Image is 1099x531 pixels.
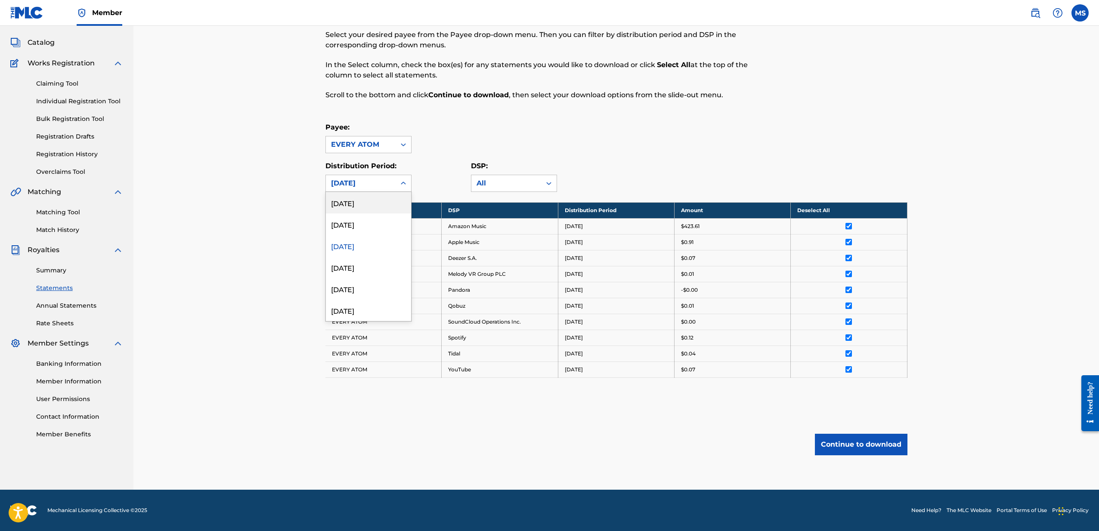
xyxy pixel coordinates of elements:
[442,250,558,266] td: Deezer S.A.
[113,338,123,349] img: expand
[113,58,123,68] img: expand
[1059,498,1064,524] div: Drag
[36,412,123,421] a: Contact Information
[558,330,674,346] td: [DATE]
[326,192,411,213] div: [DATE]
[113,187,123,197] img: expand
[36,208,123,217] a: Matching Tool
[442,234,558,250] td: Apple Music
[558,202,674,218] th: Distribution Period
[10,37,55,48] a: CatalogCatalog
[681,366,695,374] p: $0.07
[36,395,123,404] a: User Permissions
[558,266,674,282] td: [DATE]
[681,254,695,262] p: $0.07
[325,346,442,361] td: EVERY ATOM
[28,245,59,255] span: Royalties
[471,162,488,170] label: DSP:
[77,8,87,18] img: Top Rightsholder
[681,270,694,278] p: $0.01
[326,256,411,278] div: [DATE]
[36,301,123,310] a: Annual Statements
[36,114,123,123] a: Bulk Registration Tool
[36,359,123,368] a: Banking Information
[558,361,674,377] td: [DATE]
[331,139,390,150] div: EVERY ATOM
[325,60,774,80] p: In the Select column, check the box(es) for any statements you would like to download or click at...
[1071,4,1089,22] div: User Menu
[325,123,350,131] label: Payee:
[442,266,558,282] td: Melody VR Group PLC
[326,235,411,256] div: [DATE]
[1052,506,1089,514] a: Privacy Policy
[815,434,907,455] button: Continue to download
[326,278,411,299] div: [DATE]
[442,314,558,330] td: SoundCloud Operations Inc.
[36,430,123,439] a: Member Benefits
[681,302,694,310] p: $0.01
[92,8,122,18] span: Member
[326,299,411,321] div: [DATE]
[1075,368,1099,439] iframe: Resource Center
[36,266,123,275] a: Summary
[558,218,674,234] td: [DATE]
[681,286,698,294] p: -$0.00
[558,234,674,250] td: [DATE]
[558,250,674,266] td: [DATE]
[36,132,123,141] a: Registration Drafts
[36,284,123,293] a: Statements
[36,150,123,159] a: Registration History
[325,330,442,346] td: EVERY ATOM
[36,79,123,88] a: Claiming Tool
[36,377,123,386] a: Member Information
[325,162,396,170] label: Distribution Period:
[442,330,558,346] td: Spotify
[674,202,790,218] th: Amount
[442,282,558,298] td: Pandora
[1049,4,1066,22] div: Help
[10,505,37,516] img: logo
[28,187,61,197] span: Matching
[28,58,95,68] span: Works Registration
[558,298,674,314] td: [DATE]
[325,361,442,377] td: EVERY ATOM
[331,178,390,188] div: [DATE]
[10,338,21,349] img: Member Settings
[1027,4,1044,22] a: Public Search
[657,61,690,69] strong: Select All
[442,298,558,314] td: Qobuz
[442,346,558,361] td: Tidal
[10,58,22,68] img: Works Registration
[681,238,693,246] p: $0.91
[1030,8,1040,18] img: search
[428,91,509,99] strong: Continue to download
[442,218,558,234] td: Amazon Music
[911,506,941,514] a: Need Help?
[1056,490,1099,531] iframe: Chat Widget
[558,314,674,330] td: [DATE]
[10,245,21,255] img: Royalties
[36,167,123,176] a: Overclaims Tool
[1053,8,1063,18] img: help
[325,314,442,330] td: EVERY ATOM
[997,506,1047,514] a: Portal Terms of Use
[681,222,700,230] p: $423.61
[442,361,558,377] td: YouTube
[10,187,21,197] img: Matching
[47,506,147,514] span: Mechanical Licensing Collective © 2025
[36,225,123,235] a: Match History
[10,6,43,19] img: MLC Logo
[558,346,674,361] td: [DATE]
[326,213,411,235] div: [DATE]
[477,178,536,188] div: All
[558,282,674,298] td: [DATE]
[10,17,62,27] a: SummarySummary
[791,202,907,218] th: Deselect All
[325,90,774,100] p: Scroll to the bottom and click , then select your download options from the slide-out menu.
[28,37,55,48] span: Catalog
[442,202,558,218] th: DSP
[681,350,696,358] p: $0.04
[10,37,21,48] img: Catalog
